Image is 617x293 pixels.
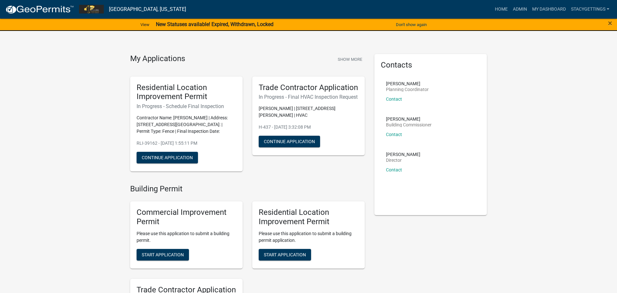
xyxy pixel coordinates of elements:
p: [PERSON_NAME] [386,81,429,86]
h5: Trade Contractor Application [259,83,358,92]
h4: My Applications [130,54,185,64]
p: H-437 - [DATE] 3:32:08 PM [259,124,358,131]
a: StacyGettings [568,3,612,15]
a: Contact [386,132,402,137]
strong: New Statuses available! Expired, Withdrawn, Locked [156,21,273,27]
h5: Contacts [381,60,480,70]
span: Start Application [264,252,306,257]
button: Don't show again [393,19,429,30]
h5: Residential Location Improvement Permit [259,208,358,226]
span: × [608,19,612,28]
p: Planning Coordinator [386,87,429,92]
p: [PERSON_NAME] | [STREET_ADDRESS][PERSON_NAME] | HVAC [259,105,358,119]
button: Continue Application [259,136,320,147]
p: Director [386,158,420,162]
p: Please use this application to submit a building permit application. [259,230,358,244]
button: Show More [335,54,365,65]
h6: In Progress - Schedule Final Inspection [137,103,236,109]
p: RLI-39162 - [DATE] 1:55:11 PM [137,140,236,147]
a: View [138,19,152,30]
button: Start Application [137,249,189,261]
p: [PERSON_NAME] [386,117,432,121]
a: Admin [510,3,530,15]
a: My Dashboard [530,3,568,15]
p: Building Commissioner [386,123,432,127]
button: Start Application [259,249,311,261]
a: Contact [386,96,402,102]
a: Home [492,3,510,15]
p: Please use this application to submit a building permit. [137,230,236,244]
a: Contact [386,167,402,172]
h5: Residential Location Improvement Permit [137,83,236,102]
img: Clark County, Indiana [79,5,104,14]
p: Contractor Name: [PERSON_NAME] | Address: [STREET_ADDRESS][GEOGRAPHIC_DATA]: | Permit Type: Fence... [137,114,236,135]
span: Start Application [142,252,184,257]
h6: In Progress - Final HVAC Inspection Request [259,94,358,100]
h5: Commercial Improvement Permit [137,208,236,226]
button: Close [608,19,612,27]
p: [PERSON_NAME] [386,152,420,157]
h4: Building Permit [130,184,365,194]
button: Continue Application [137,152,198,163]
a: [GEOGRAPHIC_DATA], [US_STATE] [109,4,186,15]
